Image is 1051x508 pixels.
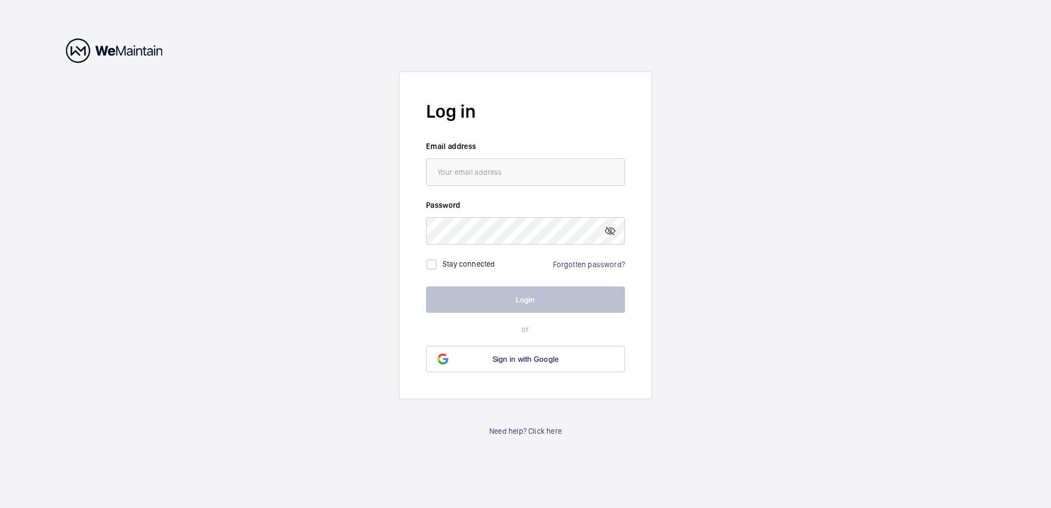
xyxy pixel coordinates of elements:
[553,260,625,269] a: Forgotten password?
[489,426,562,437] a: Need help? Click here
[426,141,625,152] label: Email address
[493,355,559,363] span: Sign in with Google
[426,324,625,335] p: or
[426,158,625,186] input: Your email address
[426,200,625,211] label: Password
[426,286,625,313] button: Login
[442,259,495,268] label: Stay connected
[426,98,625,124] h2: Log in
